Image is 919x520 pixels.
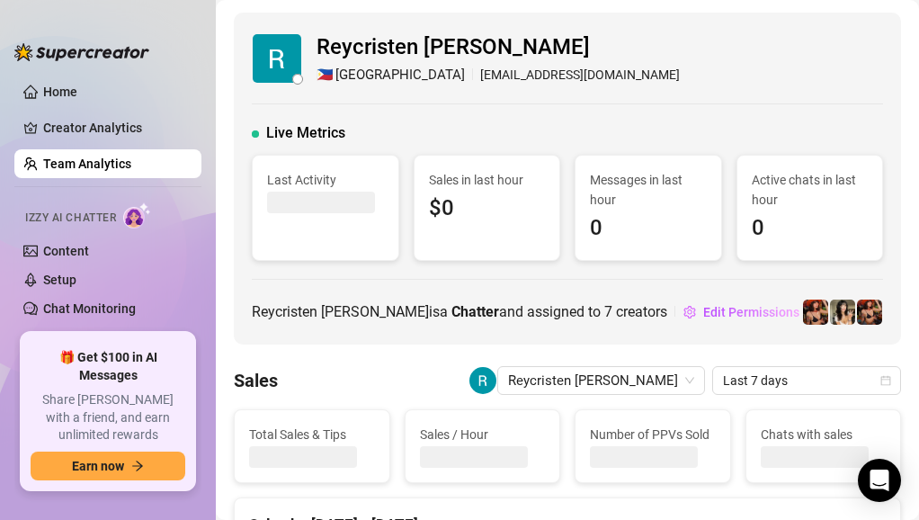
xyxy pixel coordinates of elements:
span: Share [PERSON_NAME] with a friend, and earn unlimited rewards [31,391,185,444]
span: calendar [880,375,891,386]
span: arrow-right [131,460,144,472]
span: Last Activity [267,170,384,190]
span: 0 [590,211,707,246]
img: Reycristen Celina Ladra [469,367,496,394]
img: Candylion [830,300,855,325]
div: Open Intercom Messenger [858,459,901,502]
span: $0 [429,192,546,226]
div: [EMAIL_ADDRESS][DOMAIN_NAME] [317,65,680,86]
b: Chatter [451,303,499,320]
span: Sales / Hour [420,425,546,444]
span: Reycristen Celina Ladra [508,367,694,394]
span: [GEOGRAPHIC_DATA] [335,65,465,86]
img: Oxillery [803,300,828,325]
a: Home [43,85,77,99]
button: Edit Permissions [683,298,800,327]
span: Reycristen [PERSON_NAME] is a and assigned to creators [252,300,667,323]
span: Sales in last hour [429,170,546,190]
span: 🇵🇭 [317,65,334,86]
span: Izzy AI Chatter [25,210,116,227]
span: 🎁 Get $100 in AI Messages [31,349,185,384]
span: Number of PPVs Sold [590,425,716,444]
img: Reycristen Celina Ladra [253,34,301,83]
span: Earn now [72,459,124,473]
span: Edit Permissions [703,305,799,319]
button: Earn nowarrow-right [31,452,185,480]
h4: Sales [234,368,278,393]
span: Active chats in last hour [752,170,869,210]
span: Chats with sales [761,425,887,444]
span: Total Sales & Tips [249,425,375,444]
img: OxilleryOF [857,300,882,325]
img: logo-BBDzfeDw.svg [14,43,149,61]
span: Reycristen [PERSON_NAME] [317,31,680,65]
a: Creator Analytics [43,113,187,142]
a: Setup [43,273,76,287]
a: Team Analytics [43,157,131,171]
span: Last 7 days [723,367,890,394]
span: Live Metrics [266,122,345,144]
a: Chat Monitoring [43,301,136,316]
span: Messages in last hour [590,170,707,210]
span: setting [683,306,696,318]
span: 7 [604,303,612,320]
span: 0 [752,211,869,246]
img: AI Chatter [123,202,151,229]
a: Content [43,244,89,258]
